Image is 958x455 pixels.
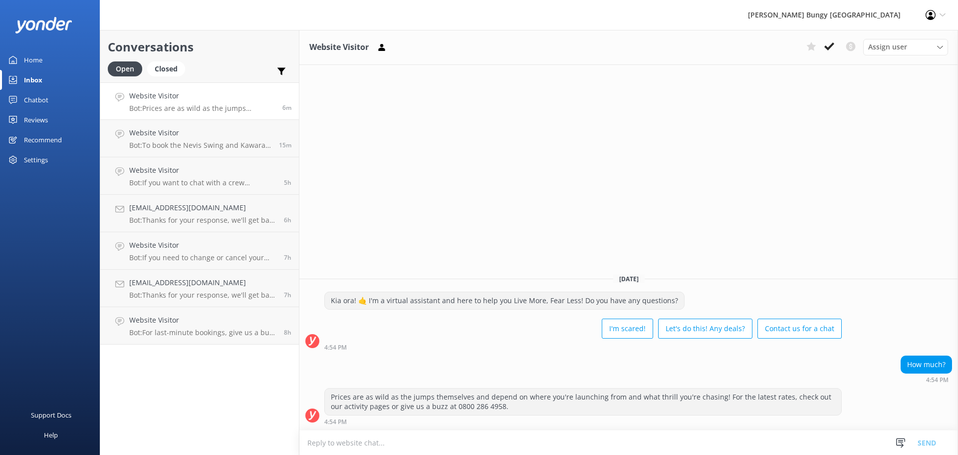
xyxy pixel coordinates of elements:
[901,376,952,383] div: Sep 29 2025 04:54pm (UTC +13:00) Pacific/Auckland
[24,110,48,130] div: Reviews
[24,90,48,110] div: Chatbot
[147,63,190,74] a: Closed
[324,345,347,351] strong: 4:54 PM
[279,141,291,149] span: Sep 29 2025 04:45pm (UTC +13:00) Pacific/Auckland
[129,90,275,101] h4: Website Visitor
[129,141,271,150] p: Bot: To book the Nevis Swing and Kawarau Bungy combo, jump on our website, give us a call at [PHO...
[129,291,276,300] p: Bot: Thanks for your response, we'll get back to you as soon as we can during opening hours.
[602,319,653,339] button: I'm scared!
[324,344,842,351] div: Sep 29 2025 04:54pm (UTC +13:00) Pacific/Auckland
[129,277,276,288] h4: [EMAIL_ADDRESS][DOMAIN_NAME]
[284,178,291,187] span: Sep 29 2025 11:38am (UTC +13:00) Pacific/Auckland
[868,41,907,52] span: Assign user
[863,39,948,55] div: Assign User
[613,275,645,283] span: [DATE]
[100,120,299,157] a: Website VisitorBot:To book the Nevis Swing and Kawarau Bungy combo, jump on our website, give us ...
[926,377,949,383] strong: 4:54 PM
[24,50,42,70] div: Home
[129,127,271,138] h4: Website Visitor
[129,240,276,251] h4: Website Visitor
[284,291,291,299] span: Sep 29 2025 09:05am (UTC +13:00) Pacific/Auckland
[15,17,72,33] img: yonder-white-logo.png
[100,82,299,120] a: Website VisitorBot:Prices are as wild as the jumps themselves and depend on where you're launchin...
[100,157,299,195] a: Website VisitorBot:If you want to chat with a crew member, call us at [PHONE_NUMBER] or [PHONE_NU...
[129,165,276,176] h4: Website Visitor
[24,130,62,150] div: Recommend
[24,150,48,170] div: Settings
[108,63,147,74] a: Open
[44,425,58,445] div: Help
[24,70,42,90] div: Inbox
[129,253,276,262] p: Bot: If you need to change or cancel your booking, give us a call at [PHONE_NUMBER] or [PHONE_NUM...
[100,270,299,307] a: [EMAIL_ADDRESS][DOMAIN_NAME]Bot:Thanks for your response, we'll get back to you as soon as we can...
[100,307,299,345] a: Website VisitorBot:For last-minute bookings, give us a buzz at [PHONE_NUMBER]. They'll sort you o...
[147,61,185,76] div: Closed
[129,328,276,337] p: Bot: For last-minute bookings, give us a buzz at [PHONE_NUMBER]. They'll sort you out!
[108,37,291,56] h2: Conversations
[129,216,276,225] p: Bot: Thanks for your response, we'll get back to you as soon as we can during opening hours.
[324,419,347,425] strong: 4:54 PM
[100,195,299,232] a: [EMAIL_ADDRESS][DOMAIN_NAME]Bot:Thanks for your response, we'll get back to you as soon as we can...
[129,178,276,187] p: Bot: If you want to chat with a crew member, call us at [PHONE_NUMBER] or [PHONE_NUMBER]. You can...
[325,292,684,309] div: Kia ora! 🤙 I'm a virtual assistant and here to help you Live More, Fear Less! Do you have any que...
[325,389,841,415] div: Prices are as wild as the jumps themselves and depend on where you're launching from and what thr...
[284,328,291,337] span: Sep 29 2025 08:55am (UTC +13:00) Pacific/Auckland
[129,202,276,213] h4: [EMAIL_ADDRESS][DOMAIN_NAME]
[901,356,952,373] div: How much?
[108,61,142,76] div: Open
[757,319,842,339] button: Contact us for a chat
[100,232,299,270] a: Website VisitorBot:If you need to change or cancel your booking, give us a call at [PHONE_NUMBER]...
[31,405,71,425] div: Support Docs
[129,104,275,113] p: Bot: Prices are as wild as the jumps themselves and depend on where you're launching from and wha...
[284,216,291,224] span: Sep 29 2025 10:30am (UTC +13:00) Pacific/Auckland
[129,315,276,326] h4: Website Visitor
[282,103,291,112] span: Sep 29 2025 04:54pm (UTC +13:00) Pacific/Auckland
[658,319,752,339] button: Let's do this! Any deals?
[309,41,369,54] h3: Website Visitor
[324,418,842,425] div: Sep 29 2025 04:54pm (UTC +13:00) Pacific/Auckland
[284,253,291,262] span: Sep 29 2025 09:44am (UTC +13:00) Pacific/Auckland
